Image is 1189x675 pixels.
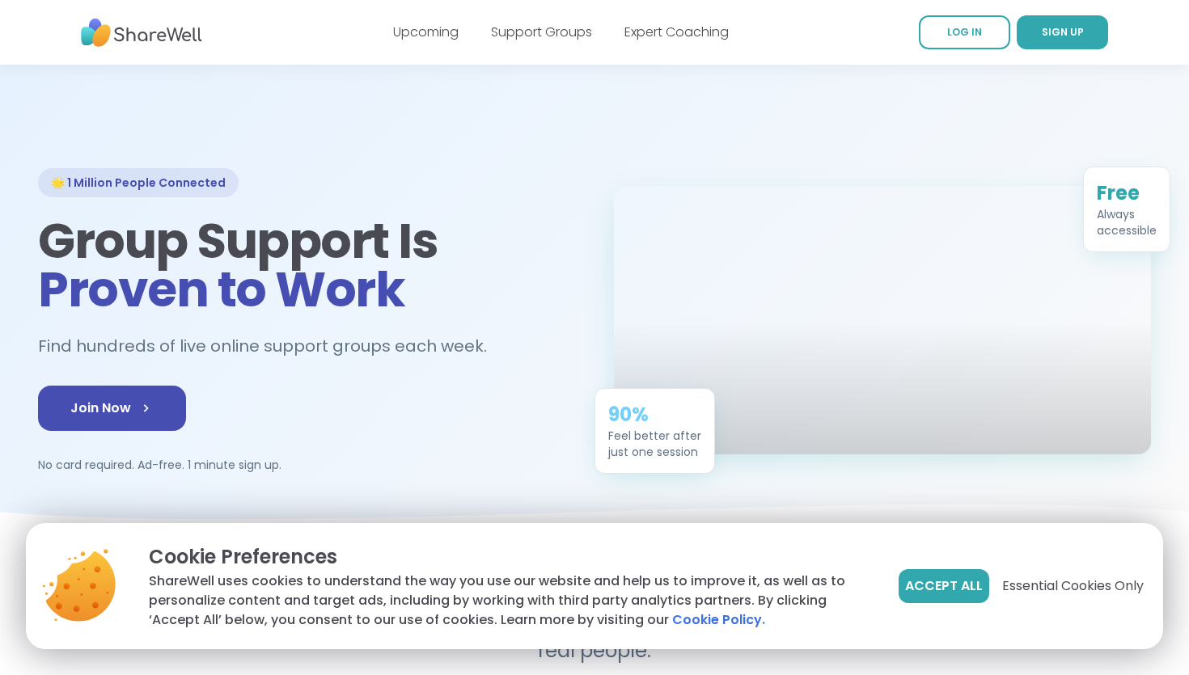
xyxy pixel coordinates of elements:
[491,23,592,41] a: Support Groups
[905,576,983,596] span: Accept All
[1097,180,1157,206] div: Free
[624,23,729,41] a: Expert Coaching
[899,569,989,603] button: Accept All
[149,542,873,572] p: Cookie Preferences
[393,23,459,41] a: Upcoming
[1002,576,1144,596] span: Essential Cookies Only
[81,11,202,55] img: ShareWell Nav Logo
[608,428,701,460] div: Feel better after just one session
[947,25,982,39] span: LOG IN
[1097,206,1157,238] div: Always accessible
[38,168,239,197] div: 🌟 1 Million People Connected
[608,402,701,428] div: 90%
[919,15,1010,49] a: LOG IN
[149,572,873,630] p: ShareWell uses cookies to understand the way you use our website and help us to improve it, as we...
[672,610,765,630] a: Cookie Policy.
[1017,15,1108,49] a: SIGN UP
[38,217,575,314] h1: Group Support Is
[1042,25,1084,39] span: SIGN UP
[38,457,575,473] p: No card required. Ad-free. 1 minute sign up.
[70,399,154,418] span: Join Now
[38,255,404,323] span: Proven to Work
[38,386,186,431] a: Join Now
[38,333,504,360] h2: Find hundreds of live online support groups each week.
